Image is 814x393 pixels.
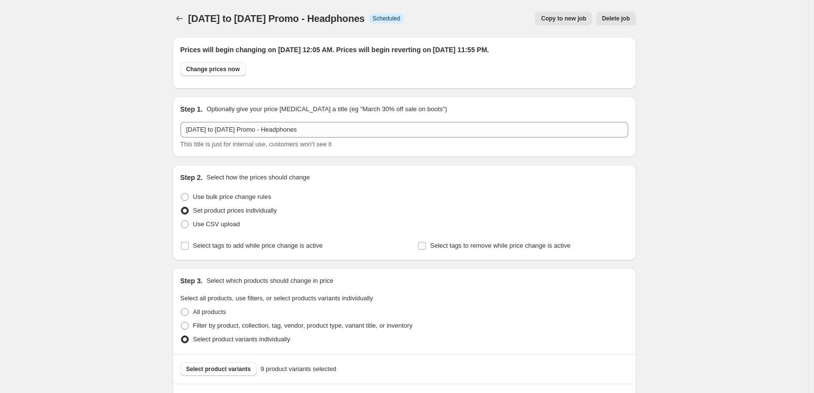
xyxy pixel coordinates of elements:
[180,122,628,138] input: 30% off holiday sale
[193,207,277,214] span: Set product prices individually
[180,295,373,302] span: Select all products, use filters, or select products variants individually
[541,15,586,22] span: Copy to new job
[180,45,628,55] h2: Prices will begin changing on [DATE] 12:05 AM. Prices will begin reverting on [DATE] 11:55 PM.
[206,173,310,182] p: Select how the prices should change
[180,173,203,182] h2: Step 2.
[193,220,240,228] span: Use CSV upload
[186,65,240,73] span: Change prices now
[193,308,226,315] span: All products
[596,12,635,25] button: Delete job
[186,365,251,373] span: Select product variants
[430,242,571,249] span: Select tags to remove while price change is active
[373,15,400,22] span: Scheduled
[602,15,630,22] span: Delete job
[180,104,203,114] h2: Step 1.
[206,276,333,286] p: Select which products should change in price
[193,335,290,343] span: Select product variants individually
[535,12,592,25] button: Copy to new job
[193,242,323,249] span: Select tags to add while price change is active
[188,13,365,24] span: [DATE] to [DATE] Promo - Headphones
[180,276,203,286] h2: Step 3.
[173,12,186,25] button: Price change jobs
[180,362,257,376] button: Select product variants
[180,140,332,148] span: This title is just for internal use, customers won't see it
[260,364,336,374] span: 9 product variants selected
[180,62,246,76] button: Change prices now
[193,193,271,200] span: Use bulk price change rules
[193,322,413,329] span: Filter by product, collection, tag, vendor, product type, variant title, or inventory
[206,104,447,114] p: Optionally give your price [MEDICAL_DATA] a title (eg "March 30% off sale on boots")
